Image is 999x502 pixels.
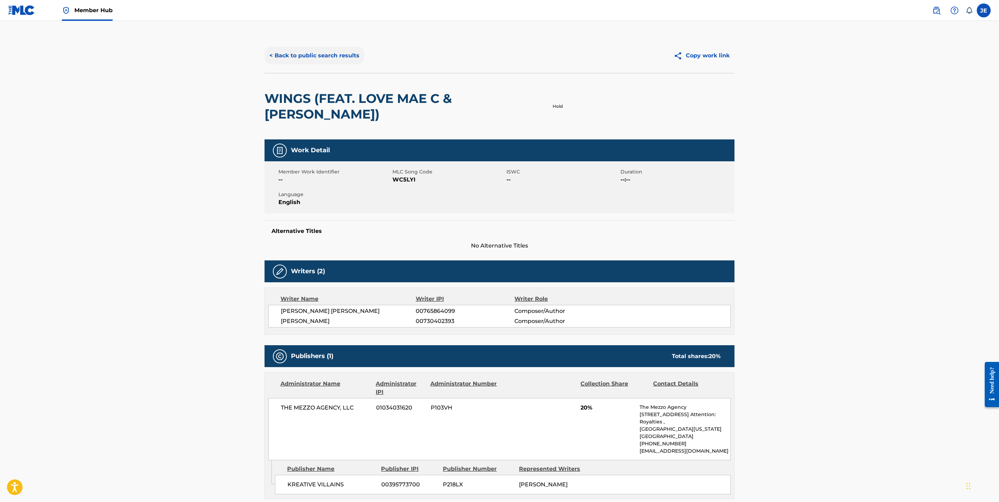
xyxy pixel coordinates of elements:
[580,380,648,396] div: Collection Share
[271,228,728,235] h5: Alternative Titles
[640,433,730,440] p: [GEOGRAPHIC_DATA]
[672,352,721,361] div: Total shares:
[416,317,514,325] span: 00730402393
[62,6,70,15] img: Top Rightsholder
[620,168,733,176] span: Duration
[443,465,514,473] div: Publisher Number
[620,176,733,184] span: --:--
[281,307,416,315] span: [PERSON_NAME] [PERSON_NAME]
[506,168,619,176] span: ISWC
[980,357,999,413] iframe: Resource Center
[640,426,730,433] p: [GEOGRAPHIC_DATA][US_STATE]
[966,476,970,496] div: Drag
[381,480,438,489] span: 00395773700
[281,404,371,412] span: THE MEZZO AGENCY, LLC
[950,6,959,15] img: help
[265,91,546,122] h2: WINGS (FEAT. LOVE MAE C & [PERSON_NAME])
[948,3,961,17] div: Help
[514,317,604,325] span: Composer/Author
[392,168,505,176] span: MLC Song Code
[553,103,563,110] p: Hold
[287,480,376,489] span: KREATIVE VILLAINS
[416,295,515,303] div: Writer IPI
[265,47,364,64] button: < Back to public search results
[506,176,619,184] span: --
[709,353,721,359] span: 20 %
[519,481,568,488] span: [PERSON_NAME]
[291,352,333,360] h5: Publishers (1)
[669,47,734,64] button: Copy work link
[514,295,604,303] div: Writer Role
[281,295,416,303] div: Writer Name
[376,380,425,396] div: Administrator IPI
[416,307,514,315] span: 00765864099
[381,465,438,473] div: Publisher IPI
[281,317,416,325] span: [PERSON_NAME]
[514,307,604,315] span: Composer/Author
[291,267,325,275] h5: Writers (2)
[653,380,721,396] div: Contact Details
[74,6,113,14] span: Member Hub
[674,51,686,60] img: Copy work link
[276,352,284,361] img: Publishers
[443,480,514,489] span: P218LX
[640,447,730,455] p: [EMAIL_ADDRESS][DOMAIN_NAME]
[932,6,941,15] img: search
[977,3,991,17] div: User Menu
[287,465,376,473] div: Publisher Name
[8,5,35,15] img: MLC Logo
[966,7,973,14] div: Notifications
[281,380,371,396] div: Administrator Name
[431,404,498,412] span: P103VH
[278,198,391,207] span: English
[964,469,999,502] iframe: Chat Widget
[278,191,391,198] span: Language
[430,380,498,396] div: Administrator Number
[640,404,730,411] p: The Mezzo Agency
[278,168,391,176] span: Member Work Identifier
[276,267,284,276] img: Writers
[291,146,330,154] h5: Work Detail
[929,3,943,17] a: Public Search
[276,146,284,155] img: Work Detail
[519,465,590,473] div: Represented Writers
[392,176,505,184] span: WC5LYI
[580,404,634,412] span: 20%
[640,440,730,447] p: [PHONE_NUMBER]
[640,411,730,426] p: [STREET_ADDRESS] Attention: Royalties ,
[376,404,425,412] span: 01034031620
[265,242,734,250] span: No Alternative Titles
[278,176,391,184] span: --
